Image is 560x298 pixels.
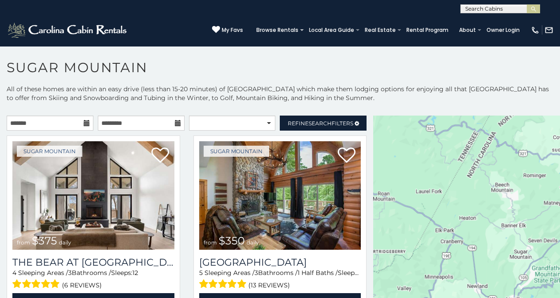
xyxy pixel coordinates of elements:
[32,234,57,247] span: $375
[255,269,258,277] span: 3
[402,24,453,36] a: Rental Program
[219,234,245,247] span: $350
[12,141,174,250] img: The Bear At Sugar Mountain
[132,269,138,277] span: 12
[17,239,30,246] span: from
[252,24,303,36] a: Browse Rentals
[222,26,243,34] span: My Favs
[7,21,129,39] img: White-1-2.png
[482,24,524,36] a: Owner Login
[338,147,355,165] a: Add to favorites
[531,26,540,35] img: phone-regular-white.png
[360,24,400,36] a: Real Estate
[59,239,71,246] span: daily
[247,239,259,246] span: daily
[297,269,338,277] span: 1 Half Baths /
[248,279,290,291] span: (13 reviews)
[12,256,174,268] a: The Bear At [GEOGRAPHIC_DATA]
[17,146,82,157] a: Sugar Mountain
[212,26,243,35] a: My Favs
[199,256,361,268] a: [GEOGRAPHIC_DATA]
[62,279,102,291] span: (6 reviews)
[199,141,361,250] img: Grouse Moor Lodge
[199,269,203,277] span: 5
[199,256,361,268] h3: Grouse Moor Lodge
[151,147,169,165] a: Add to favorites
[12,256,174,268] h3: The Bear At Sugar Mountain
[12,268,174,291] div: Sleeping Areas / Bathrooms / Sleeps:
[12,141,174,250] a: The Bear At Sugar Mountain from $375 daily
[12,269,16,277] span: 4
[199,141,361,250] a: Grouse Moor Lodge from $350 daily
[359,269,365,277] span: 12
[204,146,269,157] a: Sugar Mountain
[204,239,217,246] span: from
[199,268,361,291] div: Sleeping Areas / Bathrooms / Sleeps:
[455,24,480,36] a: About
[280,116,367,131] a: RefineSearchFilters
[288,120,353,127] span: Refine Filters
[68,269,72,277] span: 3
[309,120,332,127] span: Search
[545,26,553,35] img: mail-regular-white.png
[305,24,359,36] a: Local Area Guide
